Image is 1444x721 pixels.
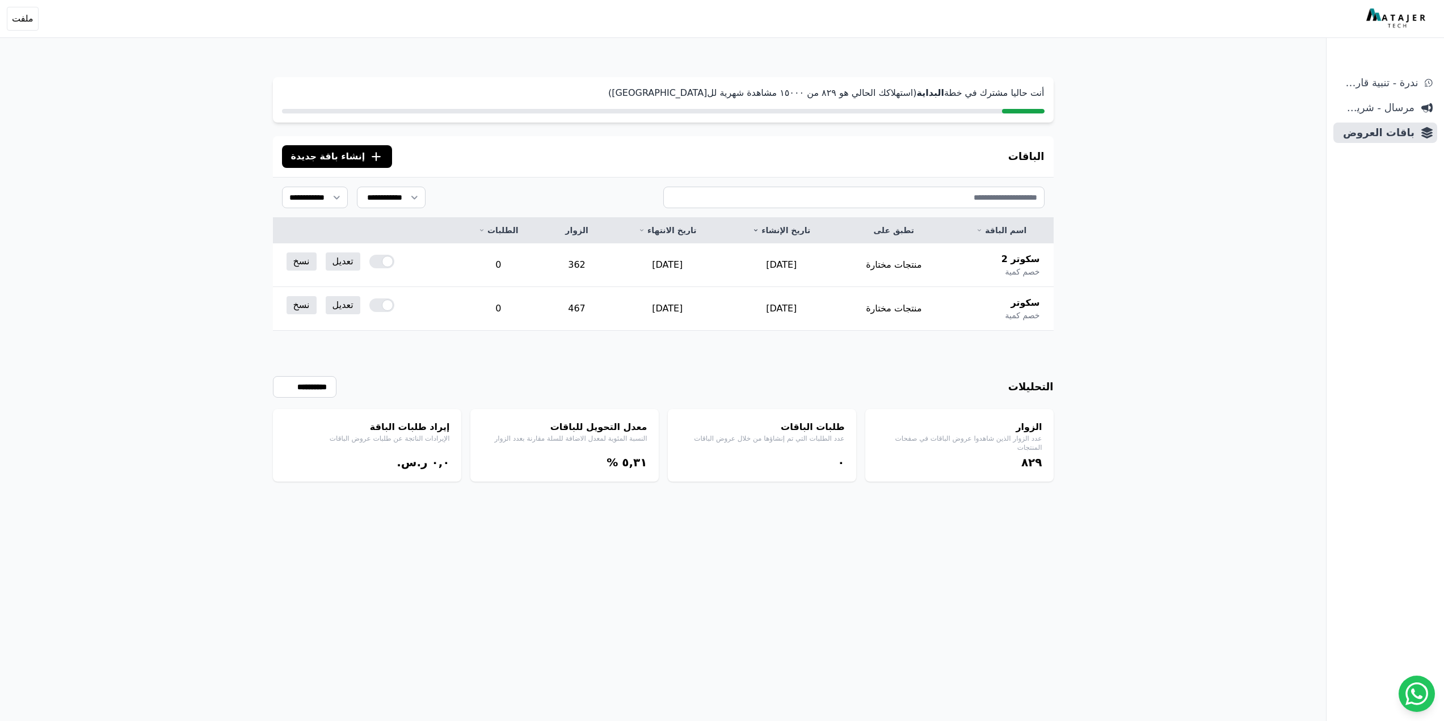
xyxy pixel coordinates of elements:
span: سكوتر 2 [1001,252,1040,266]
a: نسخ [287,252,317,271]
span: خصم كمية [1005,266,1039,277]
span: مرسال - شريط دعاية [1338,100,1414,116]
td: [DATE] [611,243,725,287]
p: عدد الزوار الذين شاهدوا عروض الباقات في صفحات المنتجات [877,434,1042,452]
p: عدد الطلبات التي تم إنشاؤها من خلال عروض الباقات [679,434,845,443]
strong: البداية [916,87,944,98]
span: ر.س. [397,456,427,469]
td: [DATE] [725,287,839,331]
td: 0 [453,243,543,287]
img: MatajerTech Logo [1366,9,1428,29]
h3: التحليلات [1008,379,1054,395]
h4: إيراد طلبات الباقة [284,420,450,434]
a: تعديل [326,296,360,314]
span: ندرة - تنبية قارب علي النفاذ [1338,75,1418,91]
p: الإيرادات الناتجة عن طلبات عروض الباقات [284,434,450,443]
div: ۰ [679,454,845,470]
button: ملفت [7,7,39,31]
td: 467 [543,287,610,331]
a: نسخ [287,296,317,314]
td: 0 [453,287,543,331]
th: تطبق على [839,218,950,243]
h3: الباقات [1008,149,1045,165]
span: سكوتر [1011,296,1039,310]
td: 362 [543,243,610,287]
h4: الزوار [877,420,1042,434]
bdi: ٥,۳١ [622,456,647,469]
td: [DATE] [725,243,839,287]
h4: معدل التحويل للباقات [482,420,647,434]
bdi: ۰,۰ [431,456,449,469]
a: تاريخ الإنشاء [738,225,825,236]
a: تعديل [326,252,360,271]
span: ملفت [12,12,33,26]
h4: طلبات الباقات [679,420,845,434]
a: تاريخ الانتهاء [624,225,711,236]
a: اسم الباقة [963,225,1039,236]
td: منتجات مختارة [839,287,950,331]
p: أنت حاليا مشترك في خطة (استهلاكك الحالي هو ٨٢٩ من ١٥۰۰۰ مشاهدة شهرية لل[GEOGRAPHIC_DATA]) [282,86,1045,100]
span: إنشاء باقة جديدة [291,150,365,163]
span: باقات العروض [1338,125,1414,141]
span: خصم كمية [1005,310,1039,321]
button: إنشاء باقة جديدة [282,145,393,168]
a: الطلبات [467,225,529,236]
td: [DATE] [611,287,725,331]
p: النسبة المئوية لمعدل الاضافة للسلة مقارنة بعدد الزوار [482,434,647,443]
span: % [607,456,618,469]
th: الزوار [543,218,610,243]
div: ٨٢٩ [877,454,1042,470]
td: منتجات مختارة [839,243,950,287]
